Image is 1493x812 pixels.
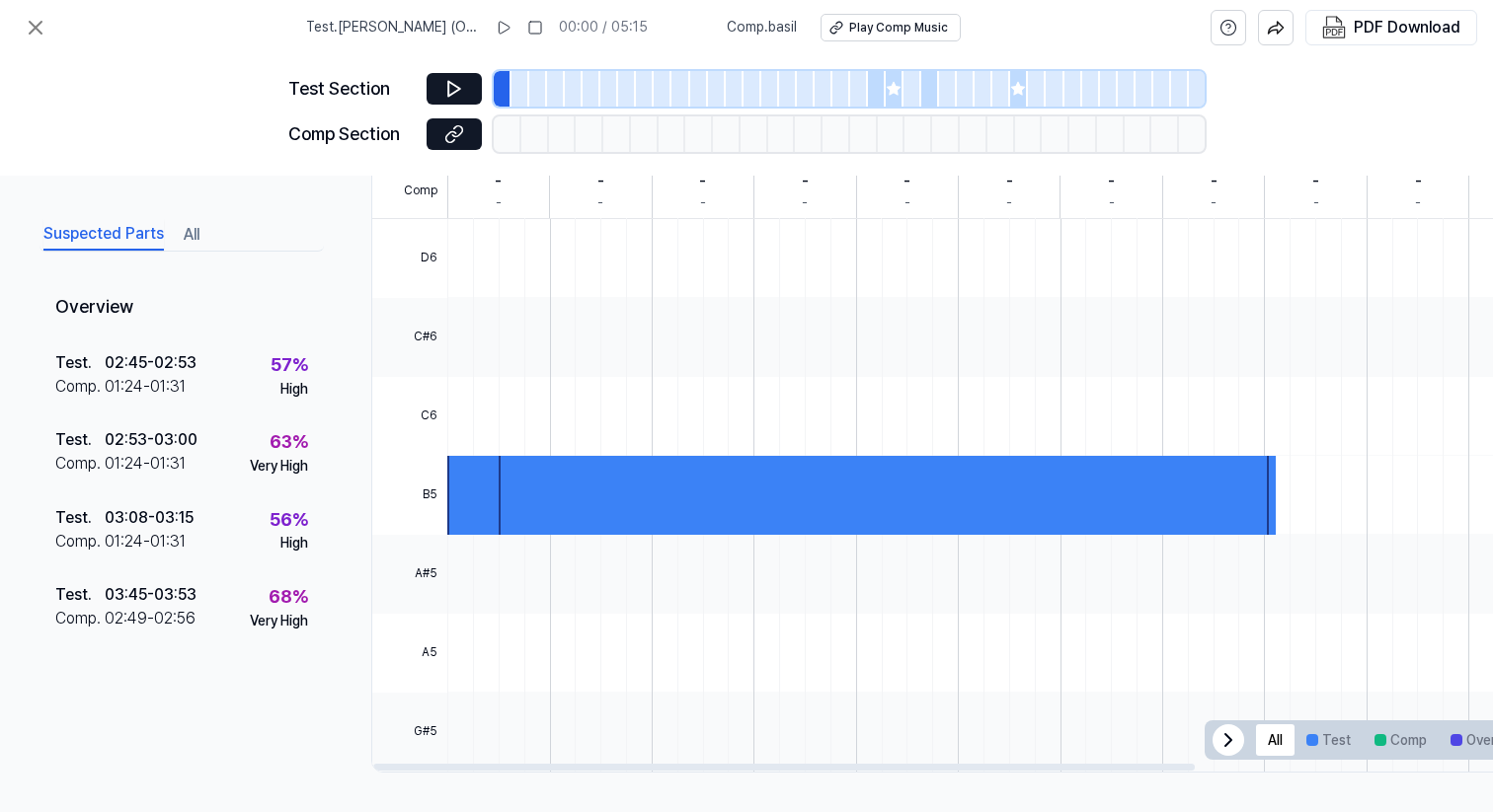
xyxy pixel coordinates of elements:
div: 01:24 - 01:31 [105,375,186,399]
div: - [904,170,910,193]
div: Comp . [55,529,105,553]
div: - [1006,193,1012,213]
div: Test . [55,428,105,452]
span: Test . [PERSON_NAME] (Original Mix) (1) [306,18,480,37]
button: All [184,219,199,251]
span: Comp [372,165,447,218]
button: All [1256,724,1295,756]
div: 68 % [269,583,308,612]
img: share [1267,19,1285,37]
div: Comp . [55,375,105,399]
div: 03:08 - 03:15 [105,505,194,529]
button: Play Comp Music [821,14,961,41]
div: Test . [55,351,105,375]
div: 01:24 - 01:31 [105,452,186,476]
button: Comp [1363,724,1439,756]
div: 03:45 - 03:53 [105,583,196,607]
div: Very High [250,611,308,630]
span: C#6 [372,298,447,377]
div: - [904,193,910,213]
button: Suspected Parts [43,219,164,251]
div: Comp . [55,452,105,476]
div: Test Section [288,75,415,104]
div: Comp . [55,607,105,630]
div: High [280,534,308,554]
div: Overview [39,279,324,337]
div: 00:00 / 05:15 [559,18,648,37]
span: C6 [372,377,447,456]
div: Very High [250,457,308,477]
span: Comp . basil [727,18,797,37]
span: G#5 [372,693,447,772]
div: 56 % [270,505,308,534]
div: - [597,170,604,193]
div: - [1211,170,1218,193]
div: - [1312,170,1319,193]
div: 02:53 - 03:00 [105,428,197,452]
div: High [280,379,308,399]
div: PDF Download [1354,15,1460,40]
div: 02:49 - 02:56 [105,607,196,630]
div: 63 % [270,428,308,457]
div: - [1211,193,1217,213]
div: - [495,170,502,193]
span: A#5 [372,535,447,614]
span: D6 [372,219,447,298]
button: PDF Download [1318,11,1464,44]
span: B5 [372,456,447,535]
div: - [1313,193,1319,213]
img: PDF Download [1322,16,1346,39]
div: - [1006,170,1013,193]
div: - [802,170,809,193]
div: - [1415,170,1422,193]
button: help [1211,10,1246,45]
div: 02:45 - 02:53 [105,351,196,375]
button: Test [1295,724,1363,756]
div: - [1109,193,1115,213]
div: - [496,193,502,213]
div: Play Comp Music [849,20,948,37]
div: - [1415,193,1421,213]
div: - [699,170,706,193]
div: - [802,193,808,213]
div: Test . [55,505,105,529]
div: Comp Section [288,120,415,149]
div: 57 % [271,350,308,379]
div: - [1108,170,1115,193]
div: - [700,193,706,213]
div: - [597,193,603,213]
div: Test . [55,583,105,607]
div: 01:24 - 01:31 [105,529,186,553]
svg: help [1219,18,1237,37]
span: A5 [372,614,447,693]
